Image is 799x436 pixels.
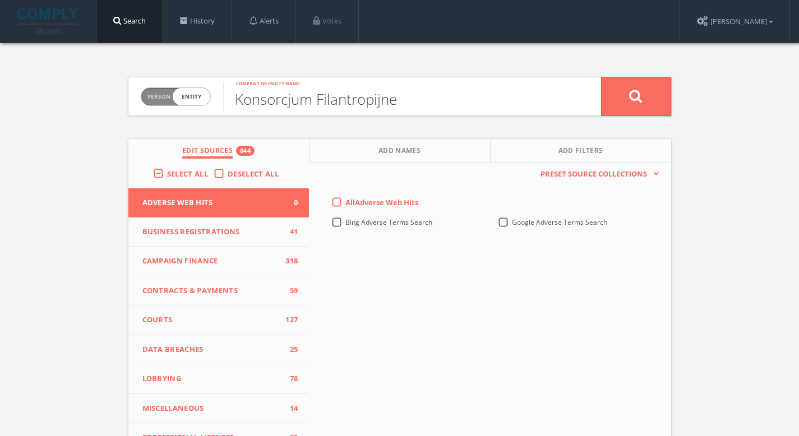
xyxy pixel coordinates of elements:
[512,217,607,227] span: Google Adverse Terms Search
[281,256,298,267] span: 318
[142,314,281,326] span: Courts
[167,169,208,179] span: Select All
[228,169,279,179] span: Deselect All
[128,276,310,306] button: Contracts & Payments59
[142,373,281,384] span: Lobbying
[236,146,255,156] div: 844
[182,146,233,159] span: Edit Sources
[535,169,653,180] span: Preset Source Collections
[345,197,418,207] span: All Adverse Web Hits
[128,305,310,335] button: Courts127
[345,217,432,227] span: Bing Adverse Terms Search
[310,139,491,163] button: Add Names
[128,394,310,424] button: Miscellaneous14
[128,188,310,217] button: Adverse Web Hits0
[128,217,310,247] button: Business Registrations41
[142,226,281,238] span: Business Registrations
[281,285,298,296] span: 59
[17,8,80,34] img: illumis
[128,335,310,365] button: Data Breaches25
[281,314,298,326] span: 127
[281,344,298,355] span: 25
[142,256,281,267] span: Campaign Finance
[128,139,310,163] button: Edit Sources844
[142,197,281,208] span: Adverse Web Hits
[142,403,281,414] span: Miscellaneous
[147,92,170,101] span: Person
[378,146,421,159] span: Add Names
[173,88,210,105] span: entity
[281,373,298,384] span: 78
[558,146,603,159] span: Add Filters
[535,169,659,180] button: Preset Source Collections
[128,247,310,276] button: Campaign Finance318
[128,364,310,394] button: Lobbying78
[281,403,298,414] span: 14
[281,197,298,208] span: 0
[142,344,281,355] span: Data Breaches
[142,285,281,296] span: Contracts & Payments
[281,226,298,238] span: 41
[491,139,671,163] button: Add Filters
